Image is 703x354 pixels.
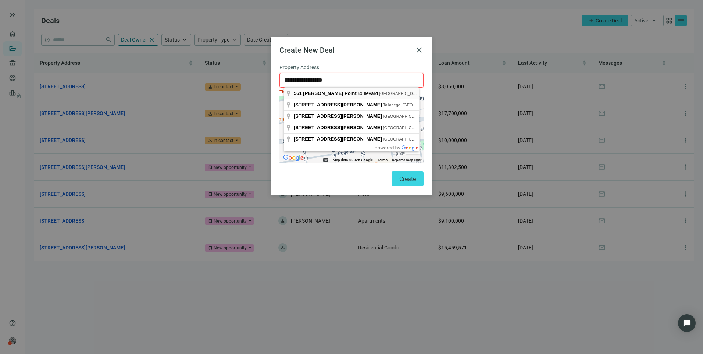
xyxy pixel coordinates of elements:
span: [STREET_ADDRESS][PERSON_NAME] [294,113,382,119]
img: Google [281,153,306,163]
span: Create New Deal [279,46,335,54]
span: [STREET_ADDRESS][PERSON_NAME] [294,102,382,107]
span: Boulevard [294,91,379,96]
span: [PERSON_NAME] Point [303,91,356,96]
span: Map data ©2025 Google [333,158,373,162]
span: Create [399,176,416,183]
a: Open this area in Google Maps (opens a new window) [281,153,306,163]
span: [GEOGRAPHIC_DATA], [GEOGRAPHIC_DATA], [GEOGRAPHIC_DATA] [383,137,514,141]
span: [STREET_ADDRESS][PERSON_NAME] [294,136,382,142]
a: Report a map error [392,158,421,162]
button: Keyboard shortcuts [323,157,328,163]
div: Open Intercom Messenger [678,314,696,332]
span: [GEOGRAPHIC_DATA], [GEOGRAPHIC_DATA], [GEOGRAPHIC_DATA] [383,125,514,130]
span: [GEOGRAPHIC_DATA], [GEOGRAPHIC_DATA], [GEOGRAPHIC_DATA] [379,91,510,96]
a: Terms (opens in new tab) [377,158,388,162]
span: [GEOGRAPHIC_DATA], [GEOGRAPHIC_DATA], [GEOGRAPHIC_DATA] [383,114,514,118]
button: close [415,46,424,54]
span: This field is required [279,89,319,95]
span: [STREET_ADDRESS][PERSON_NAME] [294,125,382,130]
span: Property Address [279,63,319,71]
span: 561 [294,91,302,96]
button: Create [392,171,424,186]
span: Talladega, [GEOGRAPHIC_DATA], [GEOGRAPHIC_DATA] [383,103,489,107]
